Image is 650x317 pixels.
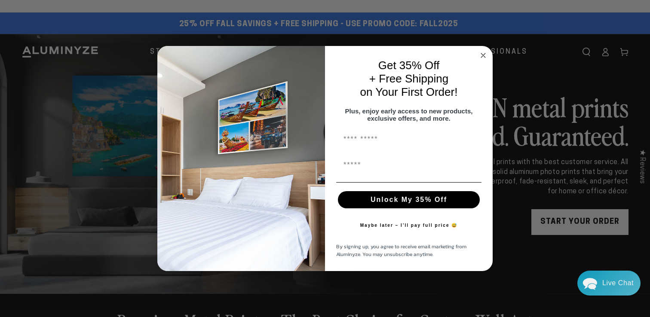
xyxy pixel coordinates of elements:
div: Contact Us Directly [602,271,634,296]
span: Plus, enjoy early access to new products, exclusive offers, and more. [345,107,473,122]
button: Maybe later – I’ll pay full price 😅 [356,217,462,234]
img: underline [336,182,481,183]
button: Unlock My 35% Off [338,191,480,208]
img: 728e4f65-7e6c-44e2-b7d1-0292a396982f.jpeg [157,46,325,271]
span: + Free Shipping [369,72,448,85]
button: Close dialog [478,50,488,61]
div: Chat widget toggle [577,271,641,296]
span: on Your First Order! [360,85,458,98]
span: Get 35% Off [378,59,440,72]
span: By signing up, you agree to receive email marketing from Aluminyze. You may unsubscribe anytime. [336,243,466,258]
